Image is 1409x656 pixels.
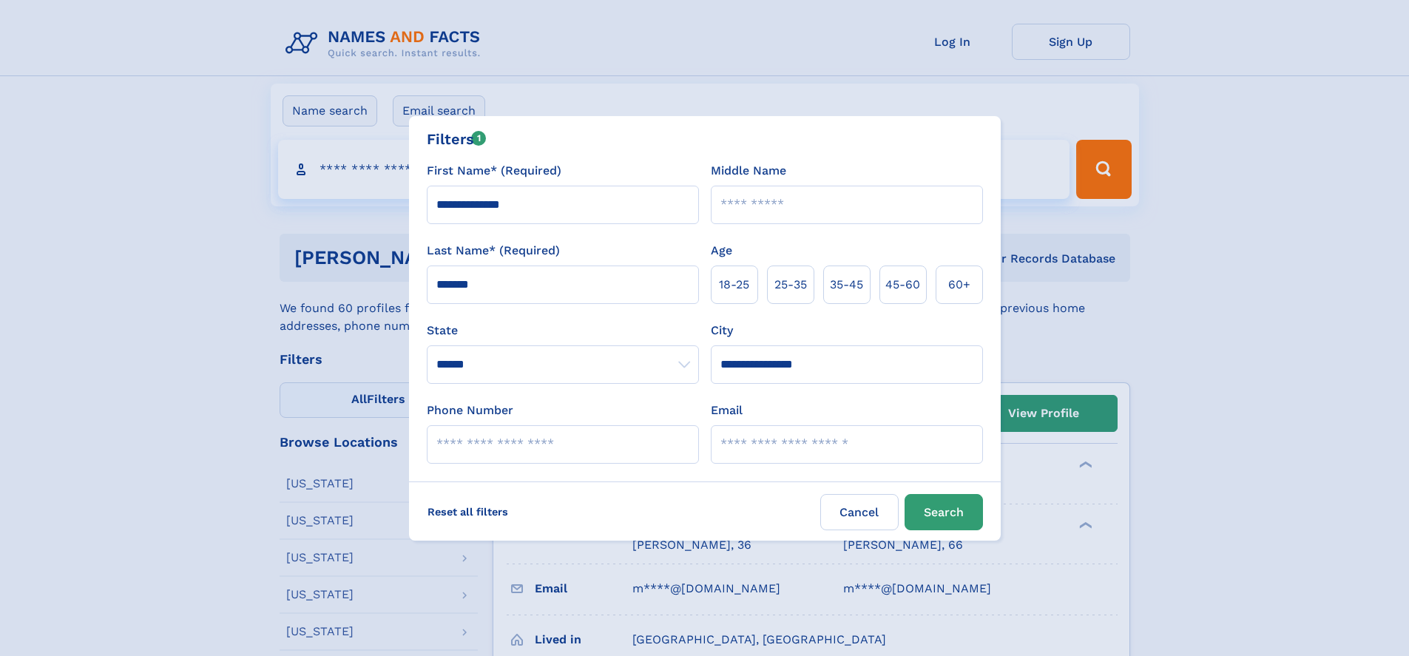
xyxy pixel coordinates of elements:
[885,276,920,294] span: 45‑60
[711,242,732,260] label: Age
[830,276,863,294] span: 35‑45
[774,276,807,294] span: 25‑35
[427,162,561,180] label: First Name* (Required)
[418,494,518,530] label: Reset all filters
[427,242,560,260] label: Last Name* (Required)
[427,402,513,419] label: Phone Number
[711,402,743,419] label: Email
[427,128,487,150] div: Filters
[948,276,970,294] span: 60+
[820,494,899,530] label: Cancel
[905,494,983,530] button: Search
[711,322,733,339] label: City
[719,276,749,294] span: 18‑25
[427,322,699,339] label: State
[711,162,786,180] label: Middle Name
